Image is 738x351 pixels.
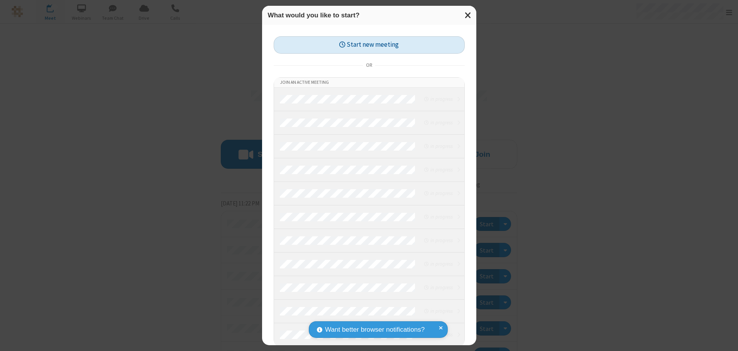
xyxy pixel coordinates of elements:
span: or [363,60,375,71]
h3: What would you like to start? [268,12,471,19]
span: Want better browser notifications? [325,325,425,335]
em: in progress [424,119,452,126]
em: in progress [424,307,452,315]
em: in progress [424,95,452,103]
li: Join an active meeting [274,78,464,88]
em: in progress [424,237,452,244]
em: in progress [424,190,452,197]
em: in progress [424,166,452,173]
em: in progress [424,260,452,268]
button: Start new meeting [274,36,465,54]
em: in progress [424,284,452,291]
em: in progress [424,213,452,220]
em: in progress [424,142,452,150]
button: Close modal [460,6,476,25]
